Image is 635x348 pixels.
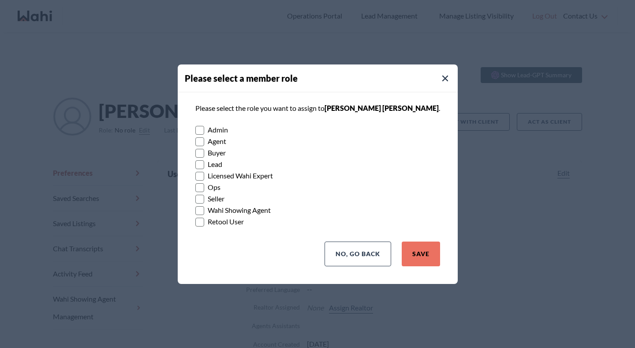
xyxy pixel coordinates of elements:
[195,124,440,136] label: Admin
[185,72,458,85] h4: Please select a member role
[195,182,440,193] label: Ops
[195,193,440,204] label: Seller
[402,242,440,266] button: Save
[195,103,440,113] p: Please select the role you want to assign to .
[440,73,451,84] button: Close Modal
[195,204,440,216] label: Wahi Showing Agent
[325,242,391,266] button: No, Go Back
[195,170,440,182] label: Licensed Wahi Expert
[195,147,440,159] label: Buyer
[195,159,440,170] label: Lead
[195,136,440,147] label: Agent
[195,216,440,227] label: Retool User
[325,104,439,112] span: [PERSON_NAME] [PERSON_NAME]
